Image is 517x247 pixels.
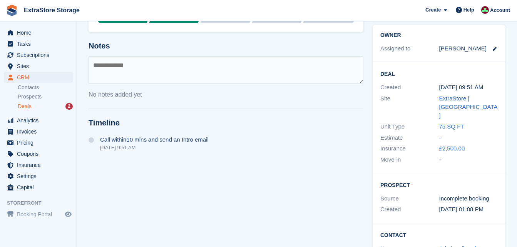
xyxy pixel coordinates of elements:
div: 2 [65,103,73,110]
div: Created [380,205,439,214]
div: Source [380,194,439,203]
a: menu [4,38,73,49]
div: Site [380,94,439,120]
div: Insurance [380,144,439,153]
a: Prospects [18,93,73,101]
h2: Timeline [89,118,363,127]
div: - [439,155,498,164]
span: Invoices [17,126,63,137]
span: No notes added yet [89,91,142,98]
img: Chelsea Parker [481,6,489,14]
div: Unit Type [380,122,439,131]
a: menu [4,149,73,159]
a: menu [4,115,73,126]
a: 75 SQ FT [439,123,464,130]
div: Created [380,83,439,92]
span: Coupons [17,149,63,159]
div: [DATE] 9:51 AM [100,145,209,150]
a: menu [4,61,73,72]
span: CRM [17,72,63,83]
span: Create [425,6,441,14]
h2: Prospect [380,181,498,189]
span: Tasks [17,38,63,49]
a: menu [4,126,73,137]
span: Booking Portal [17,209,63,220]
div: Assigned to [380,44,439,53]
h2: Deal [380,70,498,77]
a: menu [4,27,73,38]
a: ExtraStore | [GEOGRAPHIC_DATA] [439,95,498,119]
span: Prospects [18,93,42,100]
a: menu [4,171,73,182]
span: Subscriptions [17,50,63,60]
div: Incomplete booking [439,194,498,203]
div: Move-in [380,155,439,164]
span: Analytics [17,115,63,126]
span: Call within10 mins and send an Intro email [100,137,209,143]
h2: Contact [380,231,498,239]
div: [DATE] 09:51 AM [439,83,498,92]
span: Help [463,6,474,14]
span: Storefront [7,199,77,207]
span: Insurance [17,160,63,170]
div: [DATE] 01:08 PM [439,205,498,214]
a: menu [4,72,73,83]
span: Account [490,7,510,14]
h2: Owner [380,32,498,38]
a: Contacts [18,84,73,91]
span: Pricing [17,137,63,148]
img: stora-icon-8386f47178a22dfd0bd8f6a31ec36ba5ce8667c1dd55bd0f319d3a0aa187defe.svg [6,5,18,16]
span: Deals [18,103,32,110]
div: Estimate [380,134,439,142]
a: menu [4,50,73,60]
h2: Notes [89,42,363,50]
div: - [439,134,498,142]
a: menu [4,209,73,220]
a: menu [4,137,73,148]
a: menu [4,182,73,193]
a: Deals 2 [18,102,73,110]
div: [PERSON_NAME] [439,44,487,53]
a: Preview store [64,210,73,219]
span: Sites [17,61,63,72]
span: Capital [17,182,63,193]
a: £2,500.00 [439,145,465,152]
span: Home [17,27,63,38]
span: Settings [17,171,63,182]
a: menu [4,160,73,170]
a: ExtraStore Storage [21,4,83,17]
